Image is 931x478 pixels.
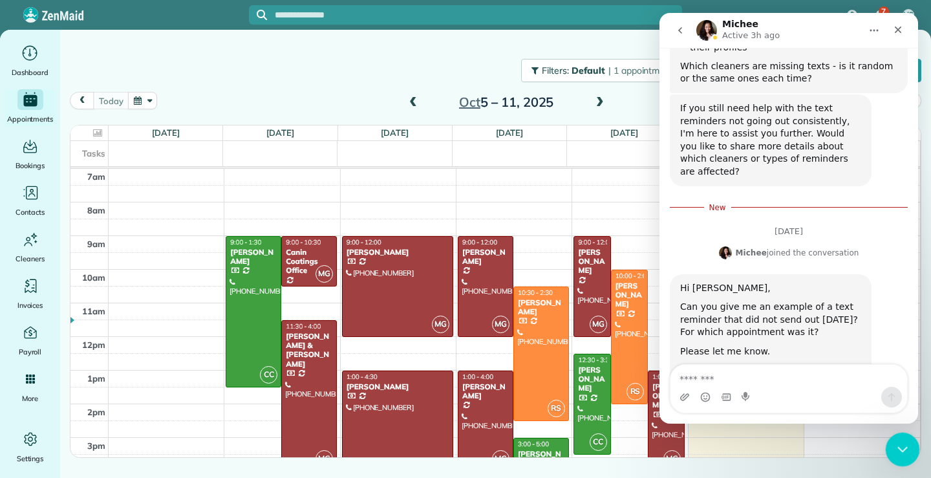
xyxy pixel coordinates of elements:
div: [PERSON_NAME] [615,281,644,309]
a: Contacts [5,182,55,219]
a: Bookings [5,136,55,172]
span: Default [572,65,606,76]
a: [DATE] [152,127,180,138]
div: [PERSON_NAME] [577,248,606,276]
a: Dashboard [5,43,55,79]
span: MG [316,450,333,468]
div: 7 unread notifications [866,1,893,30]
div: Michee says… [10,261,248,413]
span: 1:00 - 4:30 [347,373,378,381]
div: [PERSON_NAME] [462,382,509,401]
span: Dashboard [12,66,48,79]
span: MG [492,316,509,333]
div: [PERSON_NAME] [652,382,681,410]
span: 11am [82,306,105,316]
span: MG [492,450,509,468]
span: Appointments [7,113,54,125]
a: Settings [5,429,55,465]
a: [DATE] [266,127,294,138]
span: Settings [17,452,44,465]
div: [PERSON_NAME] [517,450,565,468]
button: Focus search [249,10,267,20]
a: [DATE] [381,127,409,138]
span: CC [590,433,607,451]
div: Hi [PERSON_NAME],Can you give me an example of a text reminder that did not send out [DATE]? For ... [10,261,212,385]
span: RS [626,383,644,400]
span: 9:00 - 12:00 [578,238,613,246]
span: MG [663,450,681,468]
div: [PERSON_NAME] [346,382,449,391]
div: [PERSON_NAME] & [PERSON_NAME] [285,332,333,369]
div: [PERSON_NAME] [517,298,565,317]
span: MG [590,316,607,333]
a: [DATE] [610,127,638,138]
div: [PERSON_NAME] [230,248,277,266]
button: Send a message… [222,374,242,395]
div: [PERSON_NAME] [462,248,509,266]
textarea: Message… [11,352,248,374]
span: CC [260,366,277,384]
span: More [22,392,38,405]
a: Invoices [5,276,55,312]
span: 9:00 - 1:30 [230,238,261,246]
h2: 5 – 11, 2025 [425,95,587,109]
a: Filters: Default | 1 appointment hidden [515,59,723,82]
div: Hi [PERSON_NAME], [21,269,202,282]
span: 1:00 - 4:00 [462,373,493,381]
div: Please let me know. [21,332,202,345]
div: Can you give me an example of a text reminder that did not send out [DATE]? For which appointment... [21,288,202,326]
span: Cleaners [16,252,45,265]
span: 10:30 - 2:30 [518,288,553,297]
a: [DATE] [496,127,524,138]
span: 1pm [87,373,105,384]
span: Payroll [19,345,42,358]
span: 11:30 - 4:00 [286,322,321,331]
span: 8am [87,205,105,215]
span: 9:00 - 12:00 [462,238,497,246]
div: [PERSON_NAME] [346,248,449,257]
iframe: Intercom live chat [886,433,920,467]
a: Payroll [5,322,55,358]
button: Gif picker [61,379,72,389]
span: 10am [82,272,105,283]
a: Cleaners [5,229,55,265]
span: MG [432,316,449,333]
span: 12:30 - 3:30 [578,356,613,364]
span: RS [548,400,565,417]
span: 12pm [82,340,105,350]
span: 9am [87,239,105,249]
span: 2pm [87,407,105,417]
svg: Focus search [257,10,267,20]
iframe: Intercom live chat [659,13,918,424]
button: Emoji picker [41,379,51,389]
span: Tasks [82,148,105,158]
span: MG [316,265,333,283]
span: | 1 appointment hidden [608,65,703,76]
span: Oct [459,94,480,110]
span: Bookings [16,159,45,172]
button: prev [70,92,94,109]
span: 7 [881,6,886,17]
button: today [93,92,129,109]
span: Filters: [542,65,569,76]
span: MS [903,10,914,20]
span: 3pm [87,440,105,451]
span: 1:00 - 4:00 [652,373,683,381]
div: [PERSON_NAME] [577,365,606,393]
